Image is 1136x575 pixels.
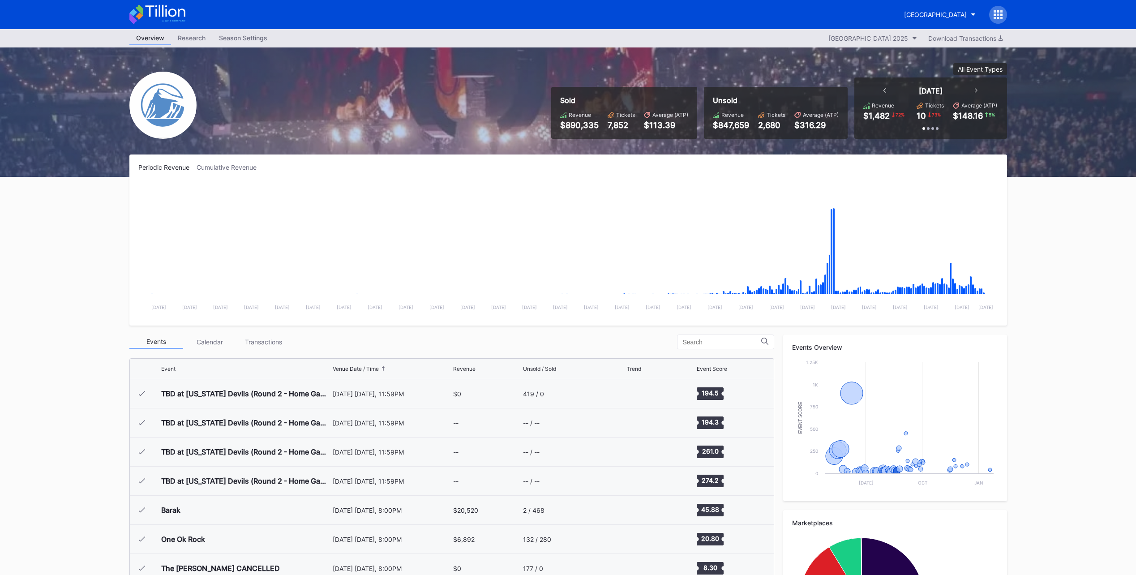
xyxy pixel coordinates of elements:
div: $113.39 [644,120,688,130]
text: [DATE] [491,305,506,310]
div: [DATE] [DATE], 8:00PM [333,565,451,572]
text: [DATE] [337,305,352,310]
div: 72 % [895,111,905,118]
text: [DATE] [769,305,784,310]
img: Devils-Logo.png [129,72,197,139]
text: [DATE] [522,305,537,310]
div: [DATE] [919,86,943,95]
div: Events [129,335,183,349]
div: $847,659 [713,120,749,130]
text: [DATE] [677,305,691,310]
a: Research [171,31,212,45]
div: [DATE] [DATE], 11:59PM [333,419,451,427]
text: Event Score [797,402,802,434]
text: [DATE] [862,305,877,310]
svg: Chart title [627,441,654,463]
svg: Chart title [627,412,654,434]
div: Cumulative Revenue [197,163,264,171]
svg: Chart title [138,182,998,317]
button: All Event Types [953,63,1007,75]
div: $890,335 [560,120,599,130]
text: [DATE] [151,305,166,310]
div: Research [171,31,212,44]
div: Tickets [616,112,635,118]
div: Barak [161,506,180,515]
text: [DATE] [646,305,660,310]
div: TBD at [US_STATE] Devils (Round 2 - Home Game 4) (Date TBD) (If Necessary) [161,476,330,485]
div: -- / -- [523,477,540,485]
a: Overview [129,31,171,45]
text: 500 [810,426,818,432]
div: [DATE] [DATE], 8:00PM [333,506,451,514]
div: Venue Date / Time [333,365,379,372]
div: $6,892 [453,536,475,543]
text: [DATE] [615,305,630,310]
div: Periodic Revenue [138,163,197,171]
text: [DATE] [553,305,568,310]
button: [GEOGRAPHIC_DATA] [897,6,982,23]
text: [DATE] [858,480,873,485]
div: $316.29 [794,120,839,130]
text: 45.88 [701,506,719,513]
div: 5 % [988,111,996,118]
text: [DATE] [182,305,197,310]
div: $0 [453,390,461,398]
div: -- / -- [523,419,540,427]
text: [DATE] [800,305,815,310]
text: [DATE] [213,305,228,310]
text: 261.0 [702,447,719,455]
button: Download Transactions [924,32,1007,44]
div: Transactions [237,335,291,349]
div: [DATE] [DATE], 8:00PM [333,536,451,543]
text: 1k [813,382,818,387]
div: [DATE] [DATE], 11:59PM [333,477,451,485]
div: -- [453,448,459,456]
text: [DATE] [306,305,321,310]
text: 750 [810,404,818,409]
div: Season Settings [212,31,274,44]
div: 2 / 468 [523,506,544,514]
text: [DATE] [707,305,722,310]
text: 194.3 [702,418,719,426]
text: [DATE] [831,305,846,310]
div: TBD at [US_STATE] Devils (Round 2 - Home Game 2) (Date TBD) (If Necessary) [161,418,330,427]
text: [DATE] [738,305,753,310]
div: 73 % [931,111,942,118]
div: The [PERSON_NAME] CANCELLED [161,564,280,573]
div: Revenue [872,102,894,109]
text: 8.30 [703,564,717,571]
text: [DATE] [460,305,475,310]
div: 419 / 0 [523,390,544,398]
text: [DATE] [955,305,969,310]
div: 10 [917,111,926,120]
div: [DATE] [DATE], 11:59PM [333,390,451,398]
text: [DATE] [399,305,413,310]
div: $148.16 [953,111,983,120]
div: Revenue [569,112,591,118]
div: Marketplaces [792,519,998,527]
div: Average (ATP) [961,102,997,109]
div: [GEOGRAPHIC_DATA] [904,11,967,18]
div: 132 / 280 [523,536,551,543]
div: Unsold [713,96,839,105]
div: Unsold / Sold [523,365,556,372]
svg: Chart title [627,382,654,405]
div: TBD at [US_STATE] Devils (Round 2 - Home Game 1) (Date TBD) (If Necessary) [161,389,330,398]
div: One Ok Rock [161,535,205,544]
text: 274.2 [702,476,719,484]
text: 20.80 [701,535,719,542]
svg: Chart title [627,499,654,521]
div: Download Transactions [928,34,1003,42]
div: Event Score [697,365,727,372]
text: [DATE] [584,305,599,310]
div: TBD at [US_STATE] Devils (Round 2 - Home Game 3) (Date TBD) (If Necessary) [161,447,330,456]
div: $0 [453,565,461,572]
div: Average (ATP) [652,112,688,118]
text: 0 [815,471,818,476]
div: 7,852 [608,120,635,130]
div: Tickets [925,102,944,109]
text: [DATE] [924,305,939,310]
div: $1,482 [863,111,890,120]
text: [DATE] [275,305,290,310]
